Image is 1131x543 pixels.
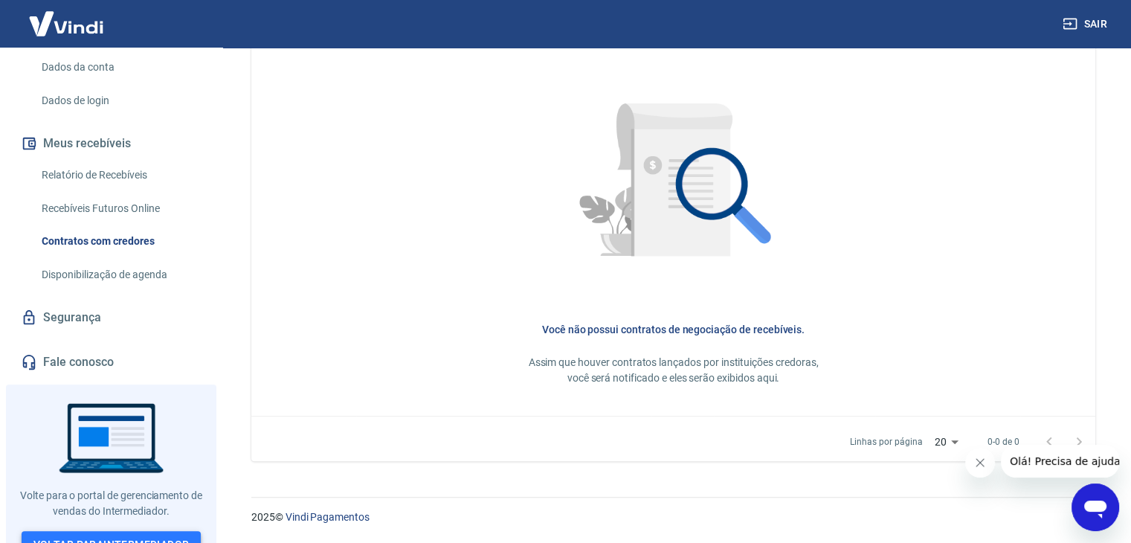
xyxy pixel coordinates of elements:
iframe: Botão para abrir a janela de mensagens [1072,483,1119,531]
a: Vindi Pagamentos [286,511,370,523]
a: Relatório de Recebíveis [36,160,204,190]
a: Fale conosco [18,346,204,379]
span: Assim que houver contratos lançados por instituições credoras, você será notificado e eles serão ... [529,356,819,384]
p: 0-0 de 0 [987,435,1019,449]
p: Linhas por página [850,435,922,449]
h6: Você não possui contratos de negociação de recebíveis. [275,322,1072,337]
p: 2025 © [251,510,1095,525]
a: Dados da conta [36,52,204,83]
a: Disponibilização de agenda [36,260,204,290]
iframe: Mensagem da empresa [1001,445,1119,478]
span: Olá! Precisa de ajuda? [9,10,125,22]
img: Vindi [18,1,115,46]
a: Contratos com credores [36,226,204,257]
a: Recebíveis Futuros Online [36,193,204,224]
a: Segurança [18,301,204,334]
a: Dados de login [36,86,204,116]
div: 20 [928,431,964,453]
img: Nenhum item encontrado [542,54,805,316]
button: Sair [1060,10,1113,38]
button: Meus recebíveis [18,127,204,160]
iframe: Fechar mensagem [965,448,995,478]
